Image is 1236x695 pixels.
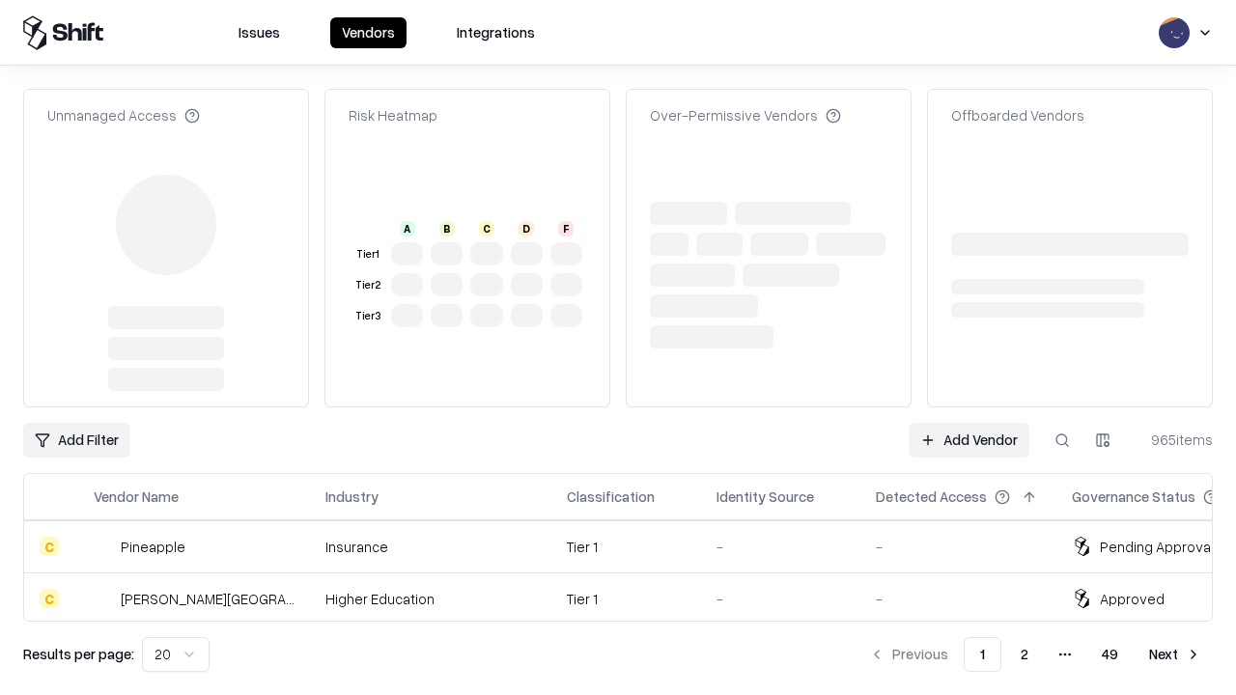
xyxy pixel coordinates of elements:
[47,105,200,125] div: Unmanaged Access
[567,537,686,557] div: Tier 1
[716,589,845,609] div: -
[876,537,1041,557] div: -
[650,105,841,125] div: Over-Permissive Vendors
[227,17,292,48] button: Issues
[325,537,536,557] div: Insurance
[325,486,379,507] div: Industry
[94,537,113,556] img: Pineapple
[40,537,59,556] div: C
[121,589,295,609] div: [PERSON_NAME][GEOGRAPHIC_DATA]
[567,589,686,609] div: Tier 1
[716,486,814,507] div: Identity Source
[439,221,455,236] div: B
[857,637,1213,672] nav: pagination
[964,637,1001,672] button: 1
[1005,637,1044,672] button: 2
[876,486,987,507] div: Detected Access
[400,221,415,236] div: A
[330,17,407,48] button: Vendors
[558,221,574,236] div: F
[23,423,130,458] button: Add Filter
[352,308,383,324] div: Tier 3
[716,537,845,557] div: -
[519,221,534,236] div: D
[909,423,1029,458] a: Add Vendor
[1100,589,1165,609] div: Approved
[951,105,1084,125] div: Offboarded Vendors
[94,486,179,507] div: Vendor Name
[94,589,113,608] img: Reichman University
[876,589,1041,609] div: -
[325,589,536,609] div: Higher Education
[352,246,383,263] div: Tier 1
[40,589,59,608] div: C
[121,537,185,557] div: Pineapple
[1100,537,1214,557] div: Pending Approval
[352,277,383,293] div: Tier 2
[567,486,655,507] div: Classification
[1136,430,1213,450] div: 965 items
[1086,637,1134,672] button: 49
[445,17,547,48] button: Integrations
[23,644,134,664] p: Results per page:
[1138,637,1213,672] button: Next
[349,105,437,125] div: Risk Heatmap
[1072,486,1195,507] div: Governance Status
[479,221,494,236] div: C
